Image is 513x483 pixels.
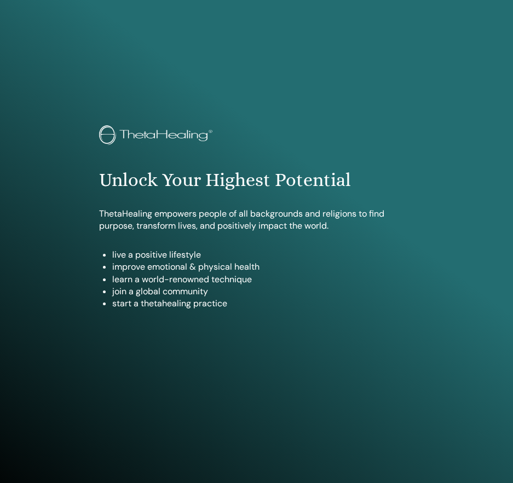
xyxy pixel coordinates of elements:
[112,286,414,298] li: join a global community
[112,249,414,261] li: live a positive lifestyle
[99,208,414,232] p: ThetaHealing empowers people of all backgrounds and religions to find purpose, transform lives, a...
[112,298,414,310] li: start a thetahealing practice
[99,169,414,191] h1: Unlock Your Highest Potential
[112,273,414,286] li: learn a world-renowned technique
[112,261,414,273] li: improve emotional & physical health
